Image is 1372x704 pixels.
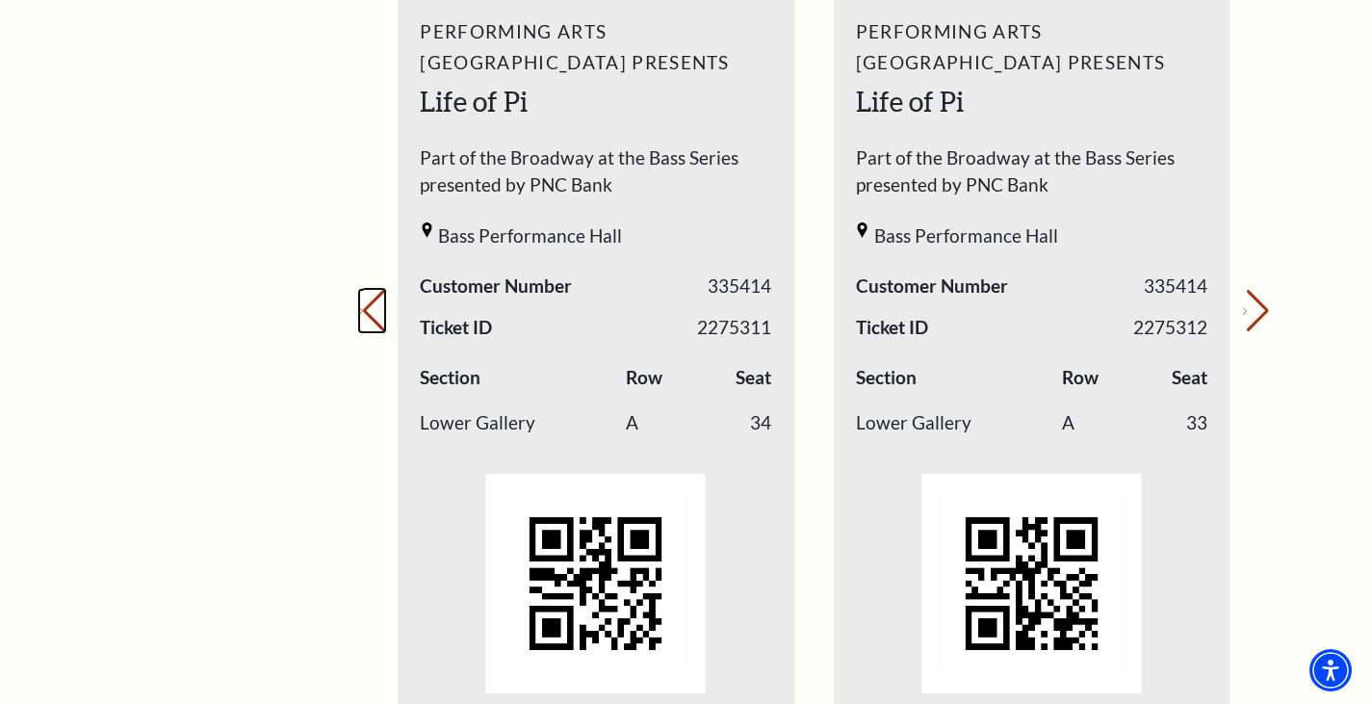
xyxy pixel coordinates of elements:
td: A [1062,401,1144,447]
button: Next slide [1243,290,1269,332]
span: Customer Number [856,273,1008,300]
span: 2275311 [697,314,771,342]
span: Part of the Broadway at the Bass Series presented by PNC Bank [856,144,1207,209]
span: Ticket ID [856,314,928,342]
span: Bass Performance Hall [438,222,622,250]
h2: Life of Pi [420,83,771,121]
td: 33 [1144,401,1207,447]
span: Customer Number [420,273,572,300]
label: Seat [736,364,771,392]
span: 335414 [1144,273,1207,300]
td: Lower Gallery [856,401,1062,447]
td: A [626,401,708,447]
label: Row [626,364,662,392]
label: Section [856,364,917,392]
span: 335414 [708,273,771,300]
span: Performing Arts [GEOGRAPHIC_DATA] Presents [420,16,771,78]
div: Accessibility Menu [1309,649,1352,691]
h2: Life of Pi [856,83,1207,121]
span: Part of the Broadway at the Bass Series presented by PNC Bank [420,144,771,209]
label: Row [1062,364,1099,392]
td: Lower Gallery [420,401,626,447]
label: Seat [1172,364,1207,392]
td: 34 [708,401,771,447]
label: Section [420,364,480,392]
span: Bass Performance Hall [874,222,1058,250]
button: Previous slide [359,290,385,332]
span: Performing Arts [GEOGRAPHIC_DATA] Presents [856,16,1207,78]
span: Ticket ID [420,314,492,342]
span: 2275312 [1133,314,1207,342]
